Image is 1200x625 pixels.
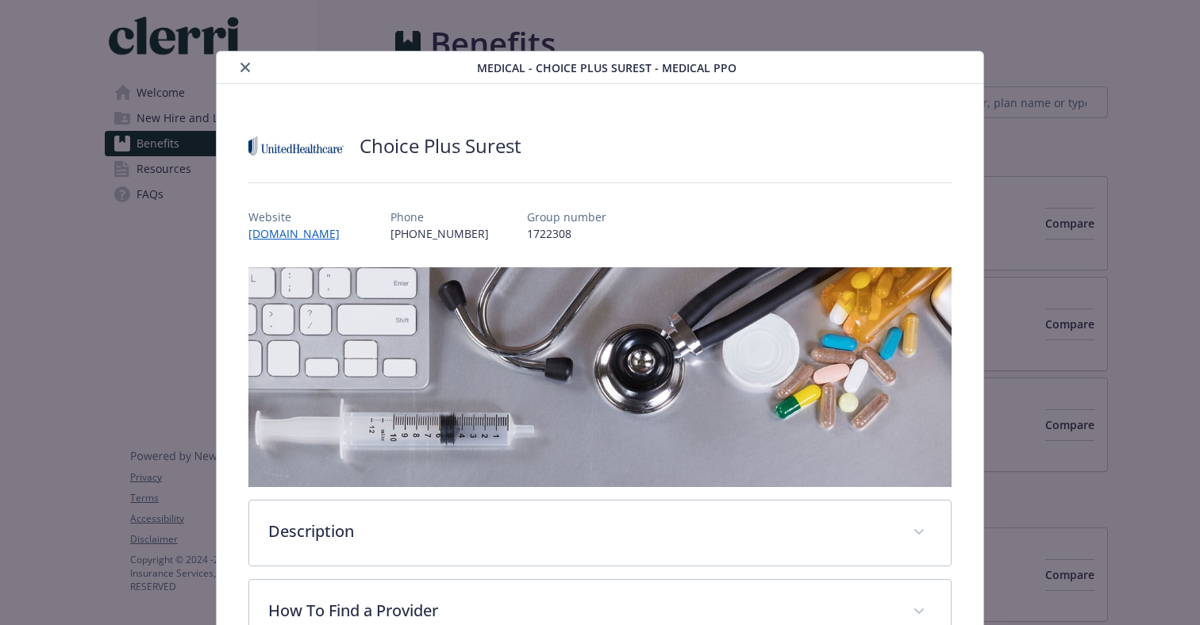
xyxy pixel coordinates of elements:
span: Medical - Choice Plus Surest - Medical PPO [477,59,737,76]
div: Description [249,500,951,566]
button: close [236,58,255,77]
img: banner [248,267,952,487]
a: [DOMAIN_NAME] [248,226,352,241]
p: 1722308 [527,225,606,242]
p: Phone [390,209,489,225]
p: Description [268,520,894,543]
h2: Choice Plus Surest [360,132,521,159]
img: United Healthcare Insurance Company [248,122,344,170]
p: [PHONE_NUMBER] [390,225,489,242]
p: Website [248,209,352,225]
p: Group number [527,209,606,225]
p: How To Find a Provider [268,599,894,623]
